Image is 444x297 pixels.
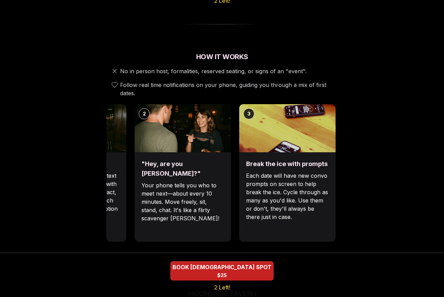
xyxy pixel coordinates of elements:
[106,52,338,62] h2: How It Works
[214,283,230,291] span: 2 Left!
[239,104,336,152] img: Break the ice with prompts
[171,263,273,271] span: BOOK [DEMOGRAPHIC_DATA] SPOT
[246,172,329,221] p: Each date will have new convo prompts on screen to help break the ice. Cycle through as many as y...
[217,272,227,279] span: $25
[120,67,307,75] span: No in person host, formalities, reserved seating, or signs of an "event".
[139,108,150,119] div: 2
[170,261,274,280] button: BOOK BISEXUAL SPOT - 2 Left!
[141,181,224,222] p: Your phone tells you who to meet next—about every 10 minutes. Move freely, sit, stand, chat. It's...
[243,108,254,119] div: 3
[120,81,335,97] span: Follow real time notifications on your phone, guiding you through a mix of first dates.
[141,159,224,178] h3: "Hey, are you [PERSON_NAME]?"
[135,104,231,152] img: "Hey, are you Max?"
[246,159,329,169] h3: Break the ice with prompts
